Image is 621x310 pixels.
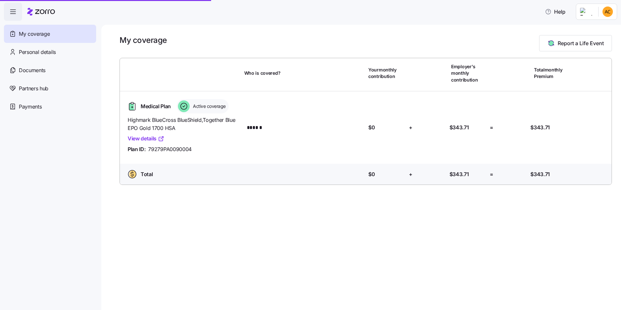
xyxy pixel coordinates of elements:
a: View details [128,135,164,143]
span: 79279PA0090004 [148,145,192,153]
a: Partners hub [4,79,96,97]
span: Payments [19,103,42,111]
button: Help [540,5,571,18]
span: $343.71 [450,170,469,178]
span: Medical Plan [141,102,171,110]
img: Employer logo [580,8,593,16]
span: My coverage [19,30,50,38]
span: Help [545,8,565,16]
img: 2fe5b1722547614258d12f643aa8c1dc [602,6,613,17]
span: $343.71 [530,170,550,178]
span: Who is covered? [244,70,281,76]
a: Personal details [4,43,96,61]
span: Active coverage [191,103,226,110]
button: Report a Life Event [539,35,612,51]
span: Highmark BlueCross BlueShield , Together Blue EPO Gold 1700 HSA [128,116,239,132]
span: Partners hub [19,84,48,93]
a: Documents [4,61,96,79]
span: Total monthly Premium [534,67,570,80]
span: Personal details [19,48,56,56]
span: = [490,123,493,132]
span: + [409,123,412,132]
span: Total [141,170,153,178]
span: $343.71 [530,123,550,132]
span: = [490,170,493,178]
span: Report a Life Event [558,39,604,47]
span: Employer's monthly contribution [451,63,488,83]
span: $343.71 [450,123,469,132]
span: $0 [368,123,375,132]
span: Plan ID: [128,145,146,153]
span: Documents [19,66,45,74]
span: Your monthly contribution [368,67,405,80]
a: My coverage [4,25,96,43]
h1: My coverage [120,35,167,45]
a: Payments [4,97,96,116]
span: $0 [368,170,375,178]
span: + [409,170,412,178]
